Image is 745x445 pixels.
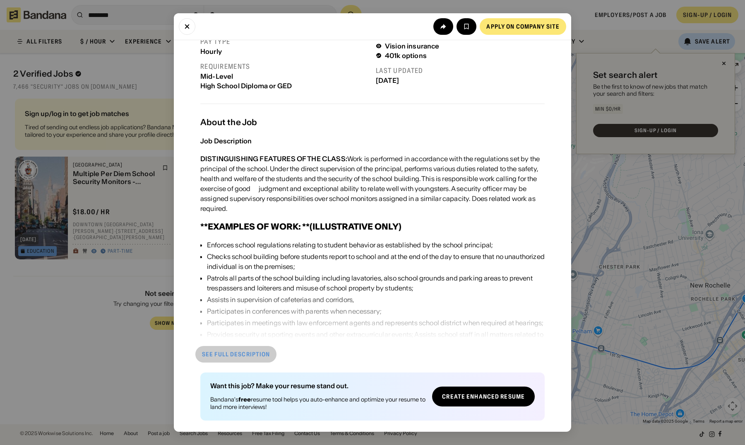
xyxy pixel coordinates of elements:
div: 401k options [385,52,427,60]
div: See full description [202,351,270,357]
div: Create Enhanced Resume [442,394,525,399]
div: Enforces school regulations relating to student behavior as established by the school principal; [207,240,545,250]
b: free [238,396,251,403]
button: Close [179,18,195,35]
div: Hourly [200,48,369,56]
div: Mid-Level [200,73,369,80]
div: Apply on company site [486,24,560,29]
div: Last updated [376,66,545,75]
div: Vision insurance [385,42,440,50]
div: Job Description [200,137,252,145]
div: Pay type [200,37,369,46]
div: Assists in supervision of cafeterias and corridors, [207,295,545,305]
div: High School Diploma or GED [200,82,369,90]
h3: **EXAMPLES OF WORK: **(ILLUSTRATIVE ONLY) [200,220,401,233]
div: [DATE] [376,77,545,85]
div: Requirements [200,62,369,71]
div: DISTINGUISHING FEATURES OF THE CLASS: [200,155,347,163]
div: Patrols all parts of the school building including lavatories, also school grounds and parking ar... [207,273,545,293]
div: Participates in meetings with law enforcement agents and represents school district when required... [207,318,545,328]
div: About the Job [200,117,545,127]
div: Participates in conferences with parents when necessary; [207,306,545,316]
div: Bandana's resume tool helps you auto-enhance and optimize your resume to land more interviews! [210,396,425,411]
div: Work is performed in accordance with the regulations set by the principal of the school. Under th... [200,154,545,213]
div: Want this job? Make your resume stand out. [210,382,425,389]
div: Provides security at sporting events and other extracurricular events; Assists school staff in al... [207,329,545,349]
div: Checks school building before students report to school and at the end of the day to ensure that ... [207,252,545,271]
